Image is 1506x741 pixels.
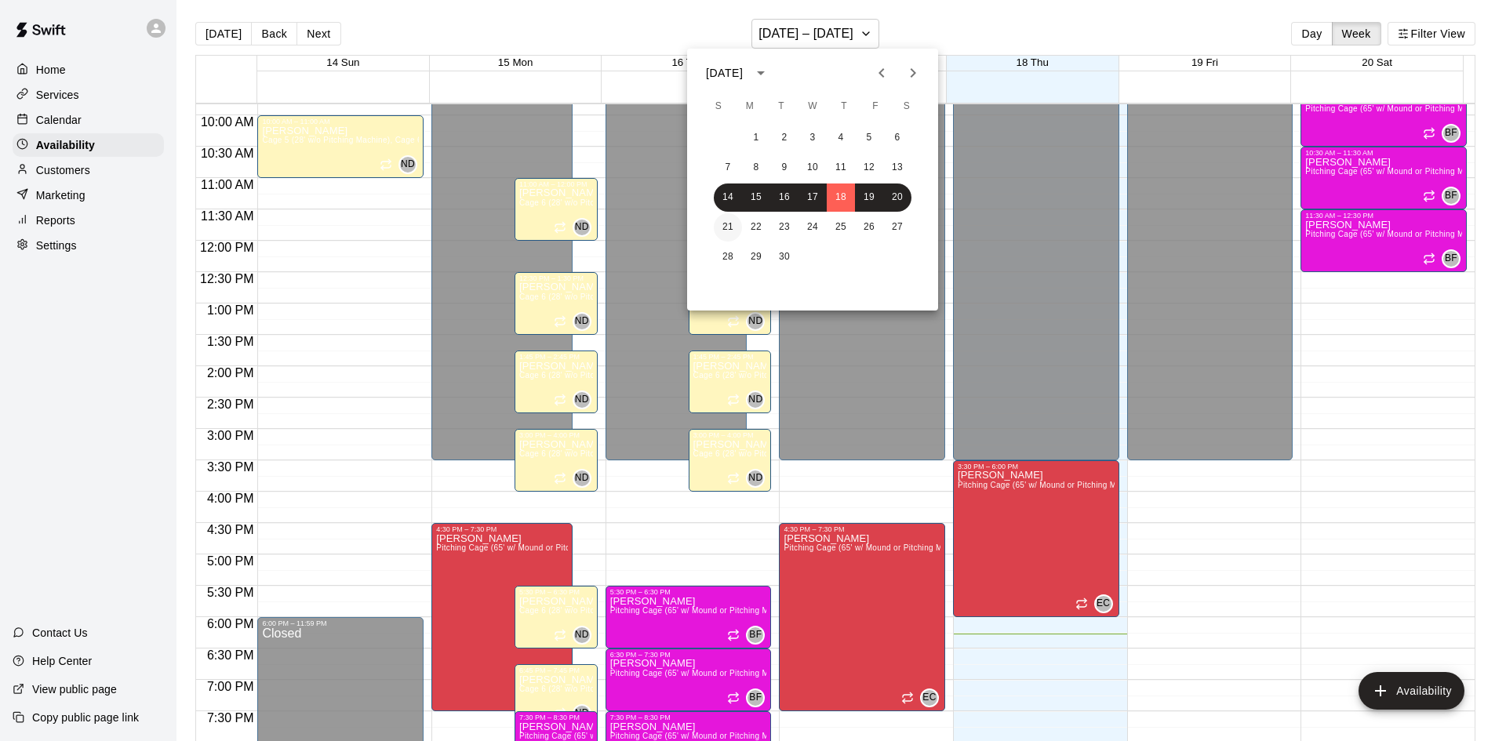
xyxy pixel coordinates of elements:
span: Sunday [704,91,733,122]
button: 12 [855,154,883,182]
button: Next month [897,57,929,89]
button: 20 [883,183,911,212]
button: 17 [798,183,827,212]
button: 9 [770,154,798,182]
button: 15 [742,183,770,212]
button: 11 [827,154,855,182]
button: 13 [883,154,911,182]
button: 6 [883,124,911,152]
div: [DATE] [706,65,743,82]
button: 14 [714,183,742,212]
button: 30 [770,243,798,271]
span: Wednesday [798,91,827,122]
button: Previous month [866,57,897,89]
button: 23 [770,213,798,242]
button: 24 [798,213,827,242]
button: 1 [742,124,770,152]
span: Tuesday [767,91,795,122]
button: 29 [742,243,770,271]
span: Saturday [893,91,921,122]
button: 16 [770,183,798,212]
button: 27 [883,213,911,242]
span: Friday [861,91,889,122]
button: 21 [714,213,742,242]
button: 28 [714,243,742,271]
button: calendar view is open, switch to year view [748,60,774,86]
button: 8 [742,154,770,182]
span: Thursday [830,91,858,122]
button: 4 [827,124,855,152]
button: 2 [770,124,798,152]
span: Monday [736,91,764,122]
button: 22 [742,213,770,242]
button: 25 [827,213,855,242]
button: 18 [827,183,855,212]
button: 19 [855,183,883,212]
button: 26 [855,213,883,242]
button: 5 [855,124,883,152]
button: 3 [798,124,827,152]
button: 10 [798,154,827,182]
button: 7 [714,154,742,182]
